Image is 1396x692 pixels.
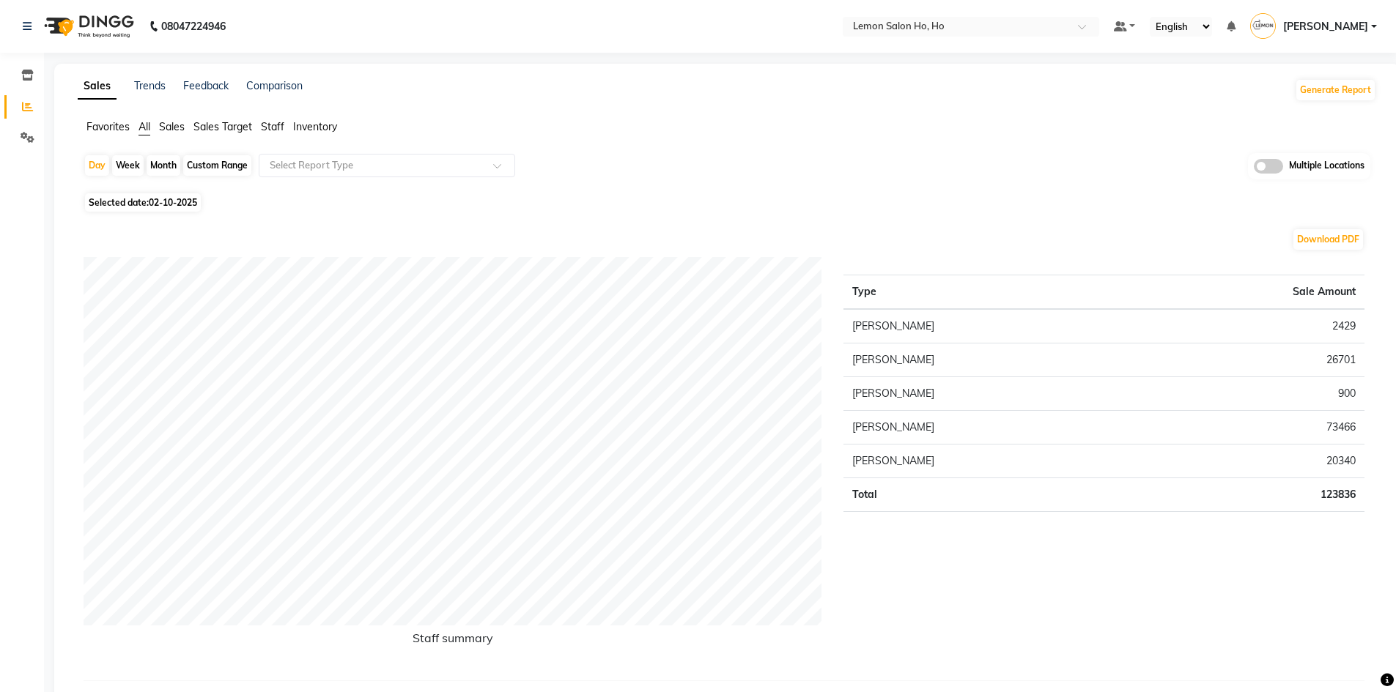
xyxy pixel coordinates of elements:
td: Total [843,477,1131,511]
td: 73466 [1131,410,1364,444]
span: [PERSON_NAME] [1283,19,1368,34]
div: Custom Range [183,155,251,176]
img: logo [37,6,138,47]
span: Staff [261,120,284,133]
th: Sale Amount [1131,275,1364,309]
button: Download PDF [1293,229,1363,250]
b: 08047224946 [161,6,226,47]
span: Selected date: [85,193,201,212]
span: Favorites [86,120,130,133]
td: 123836 [1131,477,1364,511]
a: Comparison [246,79,303,92]
div: Month [147,155,180,176]
span: 02-10-2025 [149,197,197,208]
span: All [139,120,150,133]
span: Inventory [293,120,337,133]
button: Generate Report [1296,80,1375,100]
div: Week [112,155,144,176]
h6: Staff summary [84,631,821,651]
td: [PERSON_NAME] [843,343,1131,376]
td: [PERSON_NAME] [843,309,1131,343]
td: 26701 [1131,343,1364,376]
a: Trends [134,79,166,92]
th: Type [843,275,1131,309]
td: 20340 [1131,444,1364,477]
td: 2429 [1131,309,1364,343]
td: [PERSON_NAME] [843,376,1131,410]
div: Day [85,155,109,176]
a: Sales [78,73,117,100]
span: Sales Target [193,120,252,133]
span: Multiple Locations [1289,159,1364,174]
a: Feedback [183,79,229,92]
img: Zafar Palawkar [1250,13,1276,39]
td: 900 [1131,376,1364,410]
td: [PERSON_NAME] [843,444,1131,477]
span: Sales [159,120,185,133]
td: [PERSON_NAME] [843,410,1131,444]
